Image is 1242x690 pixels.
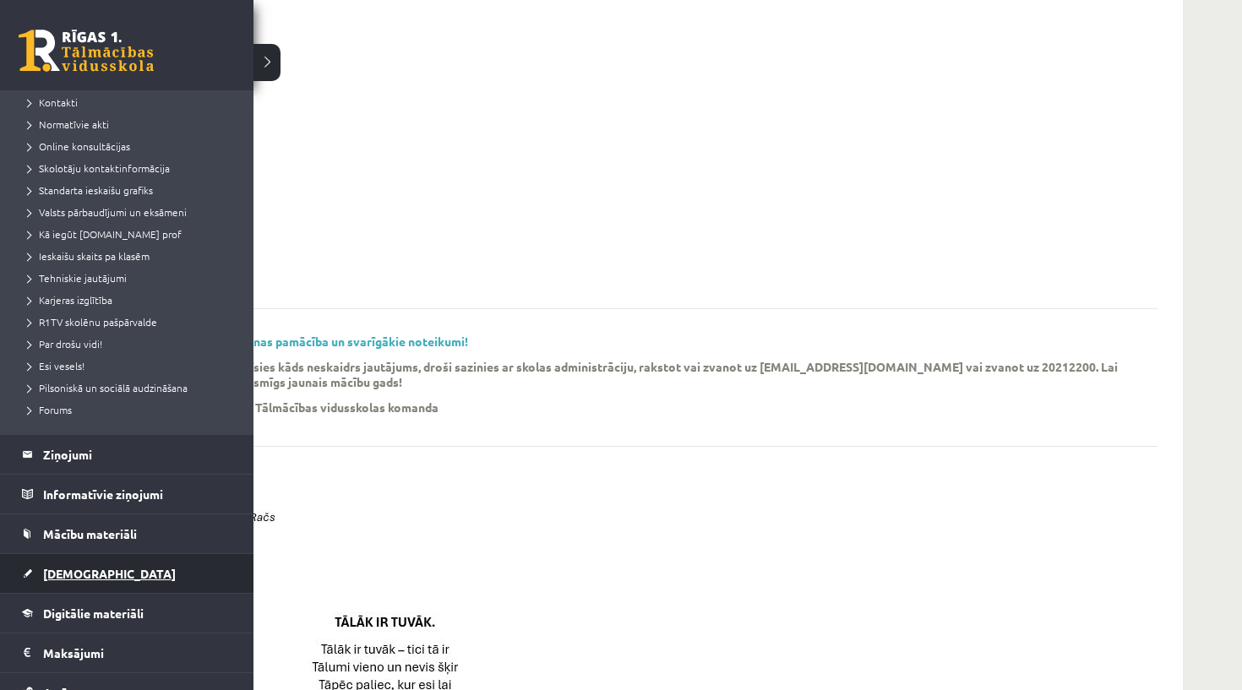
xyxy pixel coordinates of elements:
[21,293,112,307] span: Karjeras izglītība
[21,358,237,373] a: Esi vesels!
[43,526,137,541] span: Mācību materiāli
[127,359,1132,389] p: Ja mācību procesā radīsies kāds neskaidrs jautājums, droši sazinies ar skolas administrāciju, rak...
[21,314,237,329] a: R1TV skolēnu pašpārvalde
[43,606,144,621] span: Digitālie materiāli
[21,183,153,197] span: Standarta ieskaišu grafiks
[22,475,232,513] a: Informatīvie ziņojumi
[21,271,127,285] span: Tehniskie jautājumi
[21,161,170,175] span: Skolotāju kontaktinformācija
[21,359,84,372] span: Esi vesels!
[21,248,237,264] a: Ieskaišu skaits pa klasēm
[21,139,130,153] span: Online konsultācijas
[21,117,109,131] span: Normatīvie akti
[21,315,157,329] span: R1TV skolēnu pašpārvalde
[21,337,102,350] span: Par drošu vidi!
[22,554,232,593] a: [DEMOGRAPHIC_DATA]
[21,226,237,242] a: Kā iegūt [DOMAIN_NAME] prof
[21,336,237,351] a: Par drošu vidi!
[21,95,237,110] a: Kontakti
[21,182,237,198] a: Standarta ieskaišu grafiks
[21,403,72,416] span: Forums
[21,292,237,307] a: Karjeras izglītība
[43,435,232,474] legend: Ziņojumi
[210,399,439,415] p: Rīgas 1. Tālmācības vidusskolas komanda
[21,205,187,219] span: Valsts pārbaudījumi un eksāmeni
[21,139,237,154] a: Online konsultācijas
[43,566,176,581] span: [DEMOGRAPHIC_DATA]
[43,633,232,672] legend: Maksājumi
[21,227,182,241] span: Kā iegūt [DOMAIN_NAME] prof
[22,633,232,672] a: Maksājumi
[21,249,150,263] span: Ieskaišu skaits pa klasēm
[21,95,78,109] span: Kontakti
[21,204,237,220] a: Valsts pārbaudījumi un eksāmeni
[22,435,232,474] a: Ziņojumi
[21,270,237,285] a: Tehniskie jautājumi
[21,402,237,417] a: Forums
[21,380,237,395] a: Pilsoniskā un sociālā audzināšana
[22,514,232,553] a: Mācību materiāli
[19,30,154,72] a: Rīgas 1. Tālmācības vidusskola
[21,381,188,394] span: Pilsoniskā un sociālā audzināšana
[43,475,232,513] legend: Informatīvie ziņojumi
[22,594,232,633] a: Digitālie materiāli
[127,334,468,349] a: R1TV eSKOLAS lietošanas pamācība un svarīgākie noteikumi!
[21,160,237,176] a: Skolotāju kontaktinformācija
[21,117,237,132] a: Normatīvie akti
